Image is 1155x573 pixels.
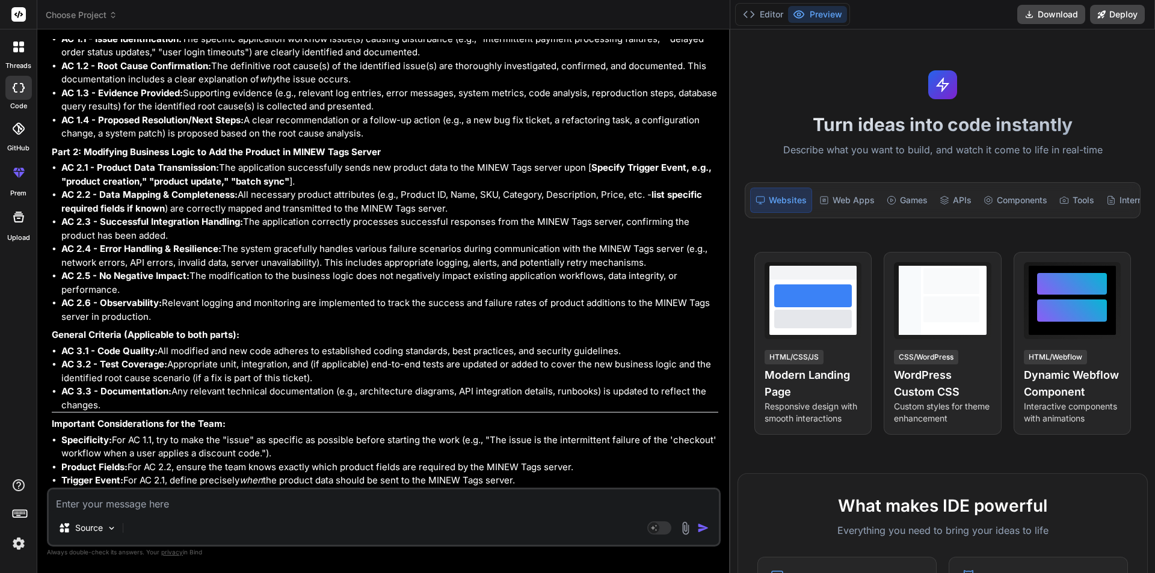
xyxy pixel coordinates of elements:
[61,189,702,214] strong: list specific required fields if known
[815,188,879,213] div: Web Apps
[61,162,712,187] strong: Specify Trigger Event, e.g., "product creation," "product update," "batch sync"
[935,188,976,213] div: APIs
[61,243,221,254] strong: AC 2.4 - Error Handling & Resilience:
[61,215,718,242] li: The application correctly processes successful responses from the MINEW Tags server, confirming t...
[61,434,718,461] li: For AC 1.1, try to make the "issue" as specific as possible before starting the work (e.g., "The ...
[1024,400,1121,424] p: Interactive components with animations
[161,548,183,556] span: privacy
[894,400,991,424] p: Custom styles for theme enhancement
[61,114,718,141] li: A clear recommendation or a follow-up action (e.g., a new bug fix ticket, a refactoring task, a c...
[61,434,112,446] strong: Specificity:
[61,87,718,114] li: Supporting evidence (e.g., relevant log entries, error messages, system metrics, code analysis, r...
[61,297,162,308] strong: AC 2.6 - Observability:
[61,87,183,99] strong: AC 1.3 - Evidence Provided:
[61,189,238,200] strong: AC 2.2 - Data Mapping & Completeness:
[61,474,123,486] strong: Trigger Event:
[52,146,381,158] strong: Part 2: Modifying Business Logic to Add the Product in MINEW Tags Server
[7,233,30,243] label: Upload
[738,142,1148,158] p: Describe what you want to build, and watch it come to life in real-time
[61,269,718,296] li: The modification to the business logic does not negatively impact existing application workflows,...
[61,60,718,87] li: The definitive root cause(s) of the identified issue(s) are thoroughly investigated, confirmed, a...
[239,474,263,486] em: when
[894,367,991,400] h4: WordPress Custom CSS
[738,114,1148,135] h1: Turn ideas into code instantly
[61,114,244,126] strong: AC 1.4 - Proposed Resolution/Next Steps:
[61,385,171,397] strong: AC 3.3 - Documentation:
[697,522,709,534] img: icon
[61,474,718,488] li: For AC 2.1, define precisely the product data should be sent to the MINEW Tags server.
[61,270,189,281] strong: AC 2.5 - No Negative Impact:
[47,547,721,558] p: Always double-check its answers. Your in Bind
[259,73,277,85] em: why
[1055,188,1099,213] div: Tools
[788,6,847,23] button: Preview
[61,60,211,72] strong: AC 1.2 - Root Cause Confirmation:
[894,350,958,364] div: CSS/WordPress
[61,242,718,269] li: The system gracefully handles various failure scenarios during communication with the MINEW Tags ...
[52,329,239,340] strong: General Criteria (Applicable to both parts):
[10,188,26,198] label: prem
[75,522,103,534] p: Source
[61,188,718,215] li: All necessary product attributes (e.g., Product ID, Name, SKU, Category, Description, Price, etc....
[61,461,128,473] strong: Product Fields:
[1090,5,1145,24] button: Deploy
[61,32,718,60] li: The specific application workflow issue(s) causing disturbance (e.g., "intermittent payment proce...
[1017,5,1085,24] button: Download
[106,523,117,533] img: Pick Models
[757,493,1128,518] h2: What makes IDE powerful
[61,162,219,173] strong: AC 2.1 - Product Data Transmission:
[1024,350,1087,364] div: HTML/Webflow
[61,358,718,385] li: Appropriate unit, integration, and (if applicable) end-to-end tests are updated or added to cover...
[61,296,718,323] li: Relevant logging and monitoring are implemented to track the success and failure rates of product...
[7,143,29,153] label: GitHub
[61,345,718,358] li: All modified and new code adheres to established coding standards, best practices, and security g...
[765,400,861,424] p: Responsive design with smooth interactions
[765,350,824,364] div: HTML/CSS/JS
[8,533,29,554] img: settings
[61,216,243,227] strong: AC 2.3 - Successful Integration Handling:
[61,161,718,188] li: The application successfully sends new product data to the MINEW Tags server upon [ ].
[750,188,812,213] div: Websites
[61,33,182,44] strong: AC 1.1 - Issue Identification:
[1024,367,1121,400] h4: Dynamic Webflow Component
[5,61,31,71] label: threads
[10,101,27,111] label: code
[882,188,932,213] div: Games
[61,345,158,357] strong: AC 3.1 - Code Quality:
[738,6,788,23] button: Editor
[52,418,226,429] strong: Important Considerations for the Team:
[46,9,117,21] span: Choose Project
[61,385,718,412] li: Any relevant technical documentation (e.g., architecture diagrams, API integration details, runbo...
[679,521,692,535] img: attachment
[765,367,861,400] h4: Modern Landing Page
[61,461,718,474] li: For AC 2.2, ensure the team knows exactly which product fields are required by the MINEW Tags ser...
[979,188,1052,213] div: Components
[757,523,1128,538] p: Everything you need to bring your ideas to life
[61,358,167,370] strong: AC 3.2 - Test Coverage:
